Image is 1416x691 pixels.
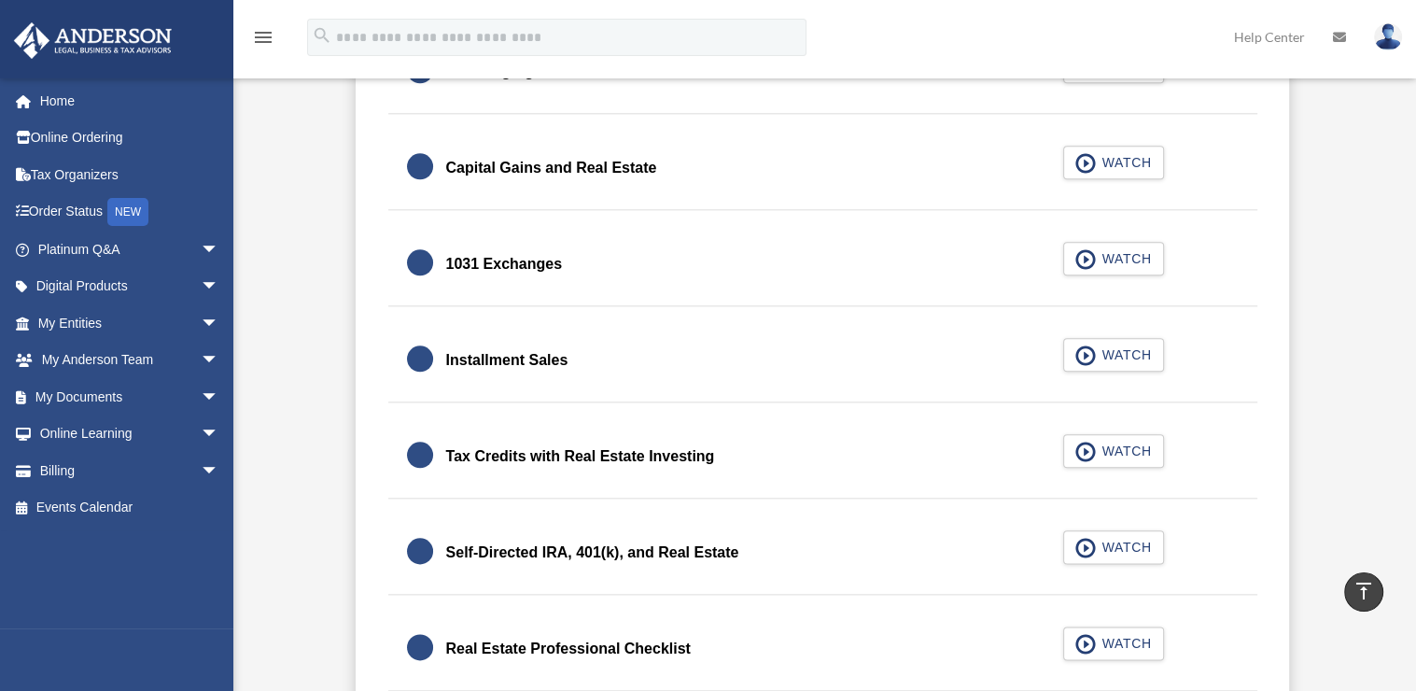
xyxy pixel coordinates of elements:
[1096,538,1151,557] span: WATCH
[13,452,247,489] a: Billingarrow_drop_down
[1096,345,1151,364] span: WATCH
[13,120,247,157] a: Online Ordering
[13,231,247,268] a: Platinum Q&Aarrow_drop_down
[201,342,238,380] span: arrow_drop_down
[107,198,148,226] div: NEW
[407,627,1239,671] a: Real Estate Professional Checklist WATCH
[446,347,568,374] div: Installment Sales
[13,489,247,527] a: Events Calendar
[1096,249,1151,268] span: WATCH
[201,268,238,306] span: arrow_drop_down
[201,304,238,343] span: arrow_drop_down
[1353,580,1375,602] i: vertical_align_top
[201,378,238,416] span: arrow_drop_down
[13,378,247,416] a: My Documentsarrow_drop_down
[446,444,715,470] div: Tax Credits with Real Estate Investing
[1096,153,1151,172] span: WATCH
[13,156,247,193] a: Tax Organizers
[446,155,657,181] div: Capital Gains and Real Estate
[1374,23,1402,50] img: User Pic
[407,530,1239,575] a: Self-Directed IRA, 401(k), and Real Estate WATCH
[446,540,739,566] div: Self-Directed IRA, 401(k), and Real Estate
[13,82,247,120] a: Home
[312,25,332,46] i: search
[13,342,247,379] a: My Anderson Teamarrow_drop_down
[13,304,247,342] a: My Entitiesarrow_drop_down
[1063,434,1164,468] button: WATCH
[407,146,1239,190] a: Capital Gains and Real Estate WATCH
[1344,572,1383,612] a: vertical_align_top
[1096,442,1151,460] span: WATCH
[1063,242,1164,275] button: WATCH
[446,636,691,662] div: Real Estate Professional Checklist
[407,242,1239,287] a: 1031 Exchanges WATCH
[201,231,238,269] span: arrow_drop_down
[13,416,247,453] a: Online Learningarrow_drop_down
[1063,146,1164,179] button: WATCH
[8,22,177,59] img: Anderson Advisors Platinum Portal
[252,26,274,49] i: menu
[1096,634,1151,653] span: WATCH
[252,33,274,49] a: menu
[13,268,247,305] a: Digital Productsarrow_drop_down
[407,338,1239,383] a: Installment Sales WATCH
[446,251,563,277] div: 1031 Exchanges
[1063,338,1164,372] button: WATCH
[201,416,238,454] span: arrow_drop_down
[407,434,1239,479] a: Tax Credits with Real Estate Investing WATCH
[1063,530,1164,564] button: WATCH
[13,193,247,232] a: Order StatusNEW
[1063,627,1164,660] button: WATCH
[201,452,238,490] span: arrow_drop_down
